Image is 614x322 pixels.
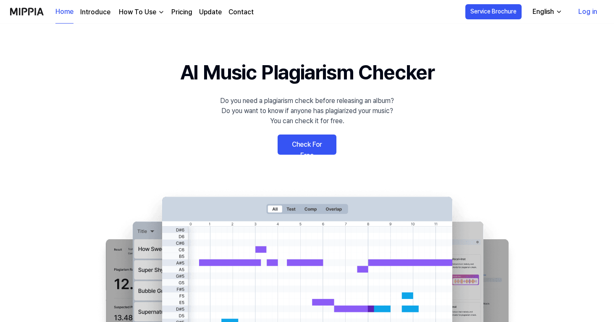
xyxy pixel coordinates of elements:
[158,9,165,16] img: down
[278,135,336,155] a: Check For Free
[171,7,192,17] a: Pricing
[55,0,73,24] a: Home
[220,96,394,126] div: Do you need a plagiarism check before releasing an album? Do you want to know if anyone has plagi...
[465,4,522,19] button: Service Brochure
[228,7,254,17] a: Contact
[117,7,158,17] div: How To Use
[199,7,222,17] a: Update
[80,7,110,17] a: Introduce
[180,57,434,87] h1: AI Music Plagiarism Checker
[117,7,165,17] button: How To Use
[526,3,567,20] button: English
[531,7,556,17] div: English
